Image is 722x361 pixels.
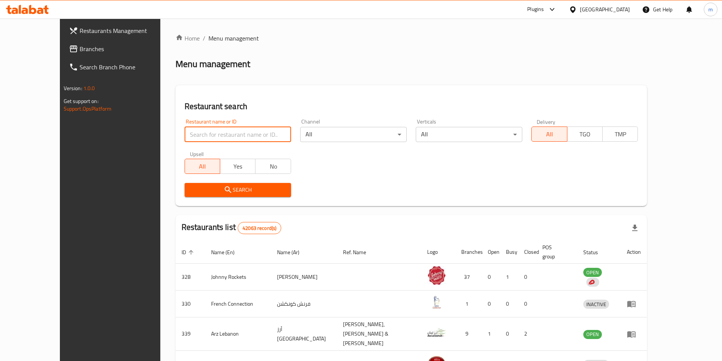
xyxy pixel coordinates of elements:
[64,104,112,114] a: Support.OpsPlatform
[570,129,600,140] span: TGO
[205,291,271,317] td: French Connection
[83,83,95,93] span: 1.0.0
[190,151,204,156] label: Upsell
[211,248,244,257] span: Name (En)
[527,5,544,14] div: Plugins
[531,127,567,142] button: All
[518,291,536,317] td: 0
[175,317,205,351] td: 339
[537,119,556,124] label: Delivery
[588,279,595,286] img: delivery hero logo
[220,159,255,174] button: Yes
[455,317,482,351] td: 9
[606,129,635,140] span: TMP
[518,241,536,264] th: Closed
[80,44,174,53] span: Branches
[80,63,174,72] span: Search Branch Phone
[500,291,518,317] td: 0
[271,317,337,351] td: أرز [GEOGRAPHIC_DATA]
[64,96,99,106] span: Get support on:
[63,40,180,58] a: Branches
[567,127,603,142] button: TGO
[482,317,500,351] td: 1
[185,127,291,142] input: Search for restaurant name or ID..
[63,58,180,76] a: Search Branch Phone
[63,22,180,40] a: Restaurants Management
[421,241,455,264] th: Logo
[586,278,599,287] div: Indicates that the vendor menu management has been moved to DH Catalog service
[175,34,647,43] nav: breadcrumb
[626,219,644,237] div: Export file
[188,161,217,172] span: All
[583,268,602,277] span: OPEN
[300,127,407,142] div: All
[627,299,641,308] div: Menu
[185,101,638,112] h2: Restaurant search
[185,183,291,197] button: Search
[205,317,271,351] td: Arz Lebanon
[343,248,376,257] span: Ref. Name
[64,83,82,93] span: Version:
[535,129,564,140] span: All
[191,185,285,195] span: Search
[455,241,482,264] th: Branches
[337,317,421,351] td: [PERSON_NAME],[PERSON_NAME] & [PERSON_NAME]
[80,26,174,35] span: Restaurants Management
[277,248,309,257] span: Name (Ar)
[580,5,630,14] div: [GEOGRAPHIC_DATA]
[182,222,282,234] h2: Restaurants list
[482,241,500,264] th: Open
[427,323,446,342] img: Arz Lebanon
[175,291,205,317] td: 330
[205,264,271,291] td: Johnny Rockets
[500,241,518,264] th: Busy
[271,264,337,291] td: [PERSON_NAME]
[416,127,522,142] div: All
[708,5,713,14] span: m
[427,293,446,312] img: French Connection
[518,264,536,291] td: 0
[455,264,482,291] td: 37
[185,159,220,174] button: All
[518,317,536,351] td: 2
[255,159,291,174] button: No
[208,34,259,43] span: Menu management
[542,243,568,261] span: POS group
[427,266,446,285] img: Johnny Rockets
[258,161,288,172] span: No
[583,300,609,309] span: INACTIVE
[238,225,281,232] span: 42063 record(s)
[482,264,500,291] td: 0
[238,222,281,234] div: Total records count
[175,58,250,70] h2: Menu management
[583,330,602,339] span: OPEN
[175,264,205,291] td: 328
[223,161,252,172] span: Yes
[583,248,608,257] span: Status
[500,317,518,351] td: 0
[621,241,647,264] th: Action
[500,264,518,291] td: 1
[182,248,196,257] span: ID
[482,291,500,317] td: 0
[271,291,337,317] td: فرنش كونكشن
[602,127,638,142] button: TMP
[175,34,200,43] a: Home
[455,291,482,317] td: 1
[627,330,641,339] div: Menu
[203,34,205,43] li: /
